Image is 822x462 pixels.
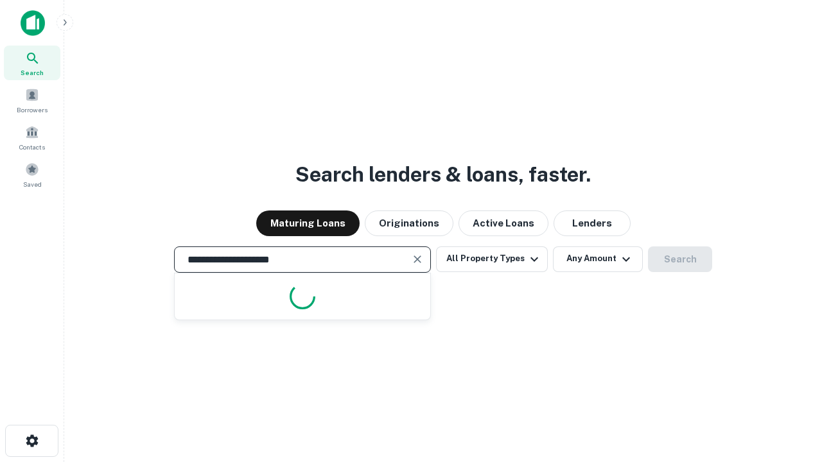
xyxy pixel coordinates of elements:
[4,120,60,155] a: Contacts
[553,246,643,272] button: Any Amount
[459,210,548,236] button: Active Loans
[17,105,48,115] span: Borrowers
[4,83,60,117] a: Borrowers
[758,359,822,421] iframe: Chat Widget
[295,159,591,190] h3: Search lenders & loans, faster.
[4,46,60,80] a: Search
[256,210,360,236] button: Maturing Loans
[554,210,631,236] button: Lenders
[365,210,453,236] button: Originations
[19,142,45,152] span: Contacts
[4,157,60,192] a: Saved
[21,10,45,36] img: capitalize-icon.png
[436,246,548,272] button: All Property Types
[21,67,44,78] span: Search
[23,179,42,189] span: Saved
[408,250,426,268] button: Clear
